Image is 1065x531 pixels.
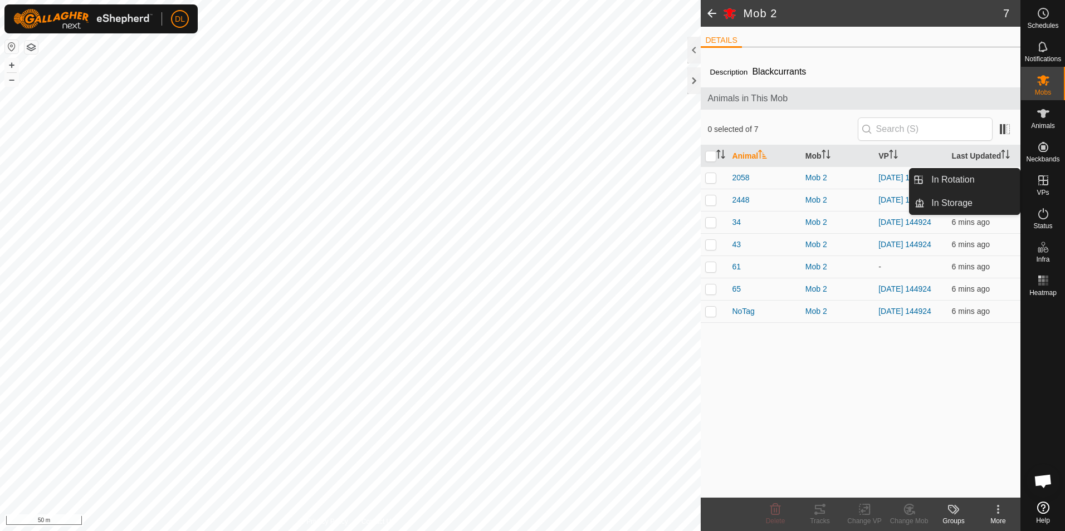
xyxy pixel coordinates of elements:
[798,516,842,526] div: Tracks
[1037,189,1049,196] span: VPs
[801,145,874,167] th: Mob
[889,151,898,160] p-sorticon: Activate to sort
[842,516,887,526] div: Change VP
[361,517,394,527] a: Contact Us
[1027,22,1058,29] span: Schedules
[5,73,18,86] button: –
[874,145,947,167] th: VP
[5,40,18,53] button: Reset Map
[732,217,741,228] span: 34
[952,218,990,227] span: 29 Sept 2025, 7:01 am
[952,240,990,249] span: 29 Sept 2025, 7:01 am
[976,516,1020,526] div: More
[1027,464,1060,498] div: Open chat
[1031,122,1055,129] span: Animals
[878,218,931,227] a: [DATE] 144924
[732,306,754,317] span: NoTag
[306,517,348,527] a: Privacy Policy
[1035,89,1051,96] span: Mobs
[878,262,881,271] app-display-virtual-paddock-transition: -
[931,516,976,526] div: Groups
[716,151,725,160] p-sorticon: Activate to sort
[910,192,1020,214] li: In Storage
[766,517,785,525] span: Delete
[13,9,153,29] img: Gallagher Logo
[748,62,810,81] span: Blackcurrants
[710,68,748,76] label: Description
[732,194,749,206] span: 2448
[805,239,869,250] div: Mob 2
[1036,256,1049,263] span: Infra
[805,283,869,295] div: Mob 2
[732,283,741,295] span: 65
[1029,289,1057,296] span: Heatmap
[952,307,990,316] span: 29 Sept 2025, 7:01 am
[878,173,931,182] a: [DATE] 144924
[878,195,931,204] a: [DATE] 144924
[805,172,869,184] div: Mob 2
[1025,56,1061,62] span: Notifications
[732,172,749,184] span: 2058
[1021,497,1065,528] a: Help
[805,194,869,206] div: Mob 2
[925,169,1020,191] a: In Rotation
[701,35,741,48] li: DETAILS
[758,151,767,160] p-sorticon: Activate to sort
[952,284,990,293] span: 29 Sept 2025, 7:01 am
[743,7,1003,20] h2: Mob 2
[707,124,857,135] span: 0 selected of 7
[952,262,990,271] span: 29 Sept 2025, 7:01 am
[878,307,931,316] a: [DATE] 144924
[727,145,800,167] th: Animal
[1026,156,1059,163] span: Neckbands
[707,92,1014,105] span: Animals in This Mob
[1003,5,1009,22] span: 7
[910,169,1020,191] li: In Rotation
[1036,517,1050,524] span: Help
[878,240,931,249] a: [DATE] 144924
[858,117,993,141] input: Search (S)
[1001,151,1010,160] p-sorticon: Activate to sort
[805,261,869,273] div: Mob 2
[1033,223,1052,229] span: Status
[805,217,869,228] div: Mob 2
[887,516,931,526] div: Change Mob
[5,58,18,72] button: +
[732,261,741,273] span: 61
[732,239,741,250] span: 43
[925,192,1020,214] a: In Storage
[175,13,185,25] span: DL
[931,173,974,186] span: In Rotation
[878,284,931,293] a: [DATE] 144924
[931,196,973,210] span: In Storage
[805,306,869,317] div: Mob 2
[822,151,830,160] p-sorticon: Activate to sort
[25,41,38,54] button: Map Layers
[947,145,1020,167] th: Last Updated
